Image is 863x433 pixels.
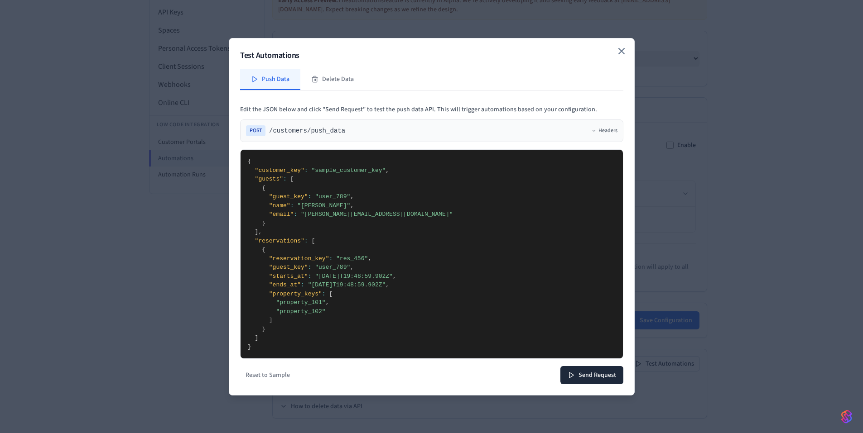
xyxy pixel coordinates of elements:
p: Edit the JSON below and click "Send Request" to test the push data API. This will trigger automat... [240,105,623,114]
img: SeamLogoGradient.69752ec5.svg [841,409,852,424]
button: Headers [591,127,617,134]
button: Push Data [240,69,300,90]
span: /customers/push_data [269,126,345,135]
h2: Test Automations [240,49,623,62]
span: POST [246,125,265,136]
button: Delete Data [300,69,365,90]
button: Send Request [560,366,623,384]
button: Reset to Sample [240,368,295,382]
